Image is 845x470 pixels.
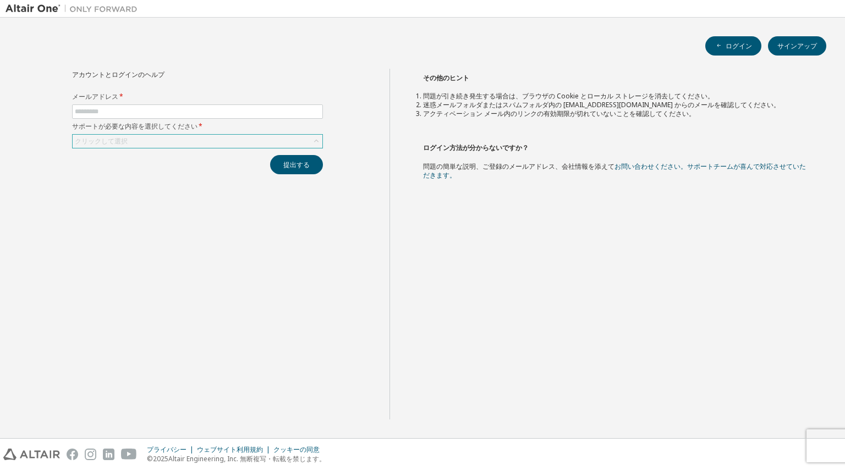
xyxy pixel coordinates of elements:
font: 迷惑メールフォルダまたはスパムフォルダ内の [EMAIL_ADDRESS][DOMAIN_NAME] からのメールを確認してください。 [423,100,780,109]
font: 2025 [153,454,168,463]
button: サインアップ [768,36,826,56]
div: クリックして選択 [73,135,322,148]
button: 提出する [270,155,323,174]
img: facebook.svg [67,449,78,460]
img: instagram.svg [85,449,96,460]
font: Altair Engineering, Inc. 無断複写・転載を禁じます。 [168,454,326,463]
font: クッキーの同意 [273,445,320,454]
font: その他のヒント [423,73,469,82]
img: linkedin.svg [103,449,114,460]
font: メールアドレス [72,92,118,101]
font: プライバシー [147,445,186,454]
font: サインアップ [777,41,817,51]
button: ログイン [705,36,761,56]
font: 問題が引き続き発生する場合は、ブラウザの Cookie とローカル ストレージを消去してください。 [423,91,714,101]
font: © [147,454,153,463]
img: アルタイルワン [6,3,143,14]
img: youtube.svg [121,449,137,460]
font: 問題の簡単な説明、ご登録のメールアドレス、会社情報を添えて [423,162,614,171]
font: サポートが必要な内容を選択してください [72,121,197,131]
font: ログイン方法が分からないですか？ [423,143,529,152]
font: アカウントとログインのヘルプ [72,70,164,79]
font: ログイン [726,41,752,51]
font: ウェブサイト利用規約 [197,445,263,454]
font: 提出する [283,160,310,169]
a: お問い合わせください。サポートチームが喜んで対応させていただきます。 [423,162,806,180]
font: クリックして選択 [75,136,128,146]
font: アクティベーション メール内のリンクの有効期限が切れていないことを確認してください。 [423,109,695,118]
img: altair_logo.svg [3,449,60,460]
